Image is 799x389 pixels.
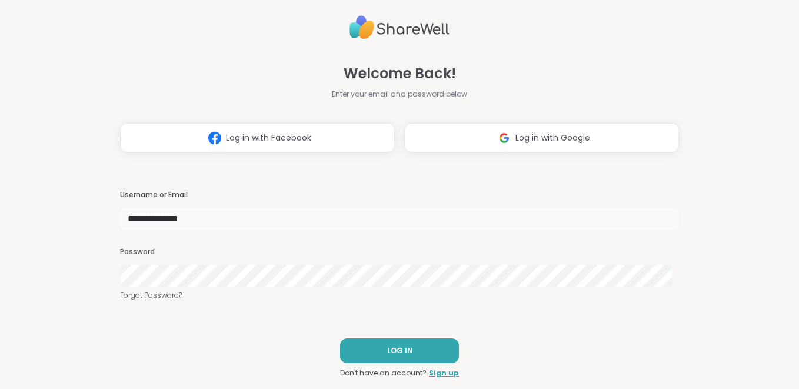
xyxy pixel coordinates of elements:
img: ShareWell Logomark [204,127,226,149]
button: Log in with Google [404,123,679,152]
img: ShareWell Logo [349,11,450,44]
a: Sign up [429,368,459,378]
h3: Username or Email [120,190,680,200]
span: LOG IN [387,345,412,356]
span: Enter your email and password below [332,89,467,99]
span: Don't have an account? [340,368,427,378]
button: LOG IN [340,338,459,363]
button: Log in with Facebook [120,123,395,152]
span: Log in with Facebook [226,132,311,144]
span: Welcome Back! [344,63,456,84]
h3: Password [120,247,680,257]
a: Forgot Password? [120,290,680,301]
img: ShareWell Logomark [493,127,515,149]
span: Log in with Google [515,132,590,144]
